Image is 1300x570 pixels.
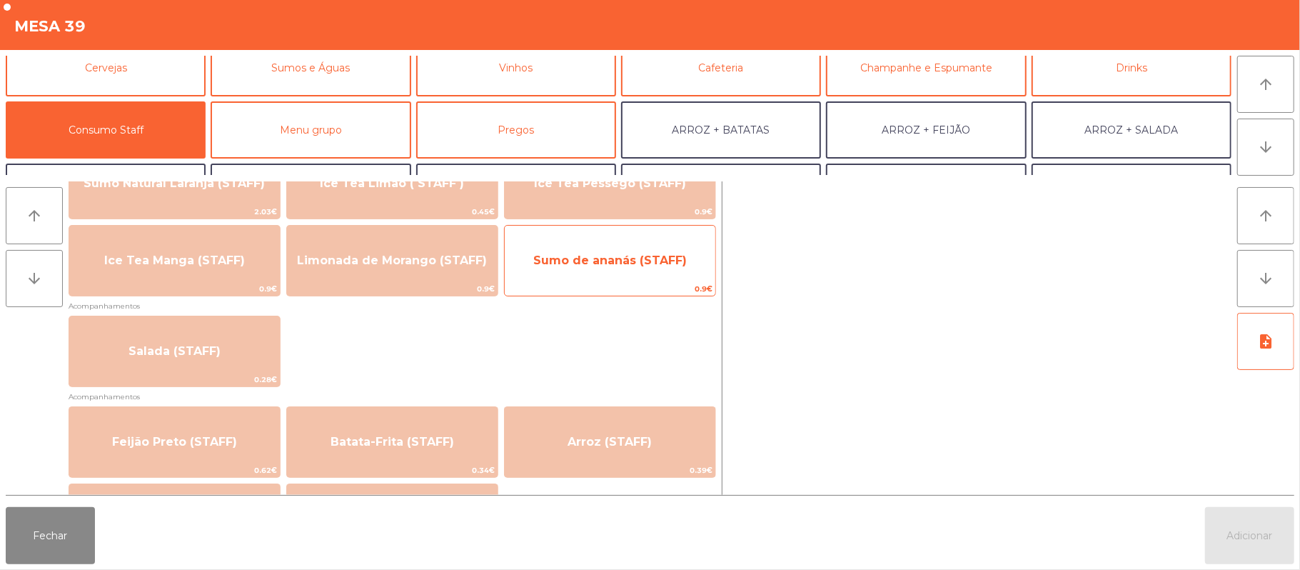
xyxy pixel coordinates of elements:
[1237,119,1294,176] button: arrow_downward
[69,464,280,477] span: 0.62€
[129,344,221,358] span: Salada (STAFF)
[84,176,265,190] span: Sumo Natural Laranja (STAFF)
[6,507,95,564] button: Fechar
[1257,207,1274,224] i: arrow_upward
[621,101,821,159] button: ARROZ + BATATAS
[69,282,280,296] span: 0.9€
[1032,164,1231,221] button: FEIJÃO + FEIJÃO
[1257,139,1274,156] i: arrow_downward
[416,39,616,96] button: Vinhos
[6,187,63,244] button: arrow_upward
[69,390,716,404] span: Acompanhamentos
[6,39,206,96] button: Cervejas
[6,164,206,221] button: ARROZ + ARROZ
[1257,333,1274,350] i: note_add
[69,299,716,313] span: Acompanhamentos
[112,435,237,449] span: Feijão Preto (STAFF)
[6,101,206,159] button: Consumo Staff
[826,39,1026,96] button: Champanhe e Espumante
[621,39,821,96] button: Cafeteria
[568,435,652,449] span: Arroz (STAFF)
[416,101,616,159] button: Pregos
[826,101,1026,159] button: ARROZ + FEIJÃO
[1237,313,1294,370] button: note_add
[416,164,616,221] button: BATATA + SALADA
[1237,250,1294,307] button: arrow_downward
[534,176,686,190] span: Ice Tea Pessego (STAFF)
[69,205,280,219] span: 2.03€
[14,16,86,37] h4: Mesa 39
[6,250,63,307] button: arrow_downward
[26,207,43,224] i: arrow_upward
[1257,76,1274,93] i: arrow_upward
[1257,270,1274,287] i: arrow_downward
[1032,39,1231,96] button: Drinks
[1032,101,1231,159] button: ARROZ + SALADA
[211,164,410,221] button: BATATA + FEIJÃO
[331,435,454,449] span: Batata-Frita (STAFF)
[69,373,280,386] span: 0.28€
[287,282,498,296] span: 0.9€
[533,254,687,267] span: Sumo de ananás (STAFF)
[211,39,410,96] button: Sumos e Águas
[1237,187,1294,244] button: arrow_upward
[104,254,245,267] span: Ice Tea Manga (STAFF)
[297,254,487,267] span: Limonada de Morango (STAFF)
[287,205,498,219] span: 0.45€
[621,164,821,221] button: BATATA + BATATA
[505,282,715,296] span: 0.9€
[505,205,715,219] span: 0.9€
[26,270,43,287] i: arrow_downward
[505,464,715,477] span: 0.39€
[211,101,410,159] button: Menu grupo
[320,176,464,190] span: Ice Tea Limão ( STAFF )
[826,164,1026,221] button: FEIJÃO + SALADA
[1237,56,1294,113] button: arrow_upward
[287,464,498,477] span: 0.34€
